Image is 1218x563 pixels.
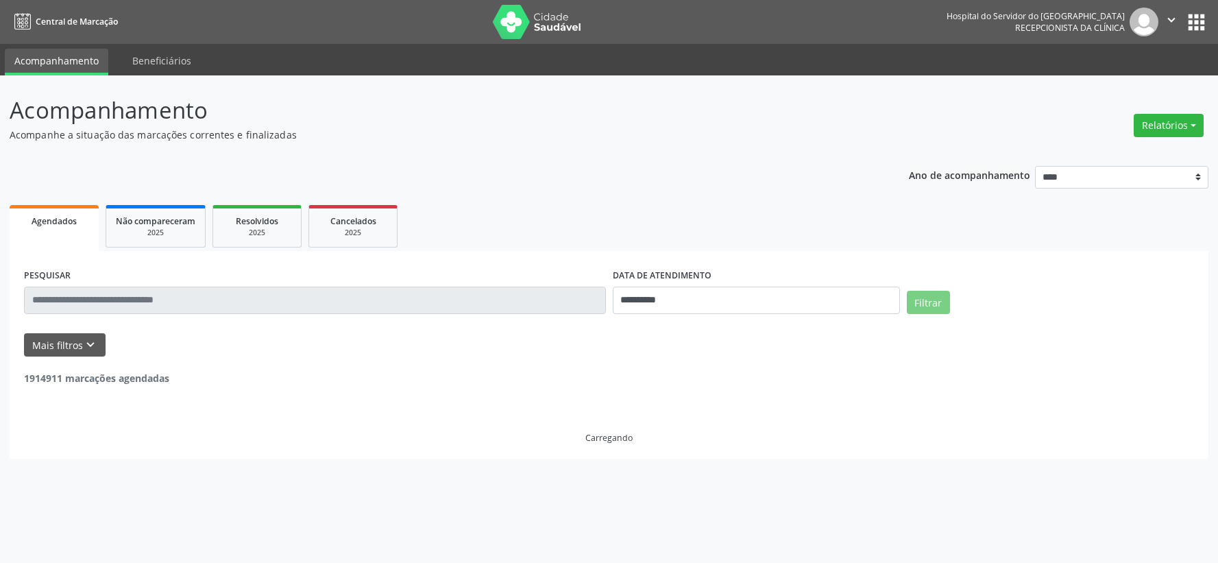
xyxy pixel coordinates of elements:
a: Beneficiários [123,49,201,73]
div: 2025 [319,228,387,238]
p: Ano de acompanhamento [909,166,1030,183]
span: Agendados [32,215,77,227]
span: Cancelados [330,215,376,227]
span: Central de Marcação [36,16,118,27]
span: Resolvidos [236,215,278,227]
i:  [1164,12,1179,27]
div: 2025 [116,228,195,238]
label: PESQUISAR [24,265,71,287]
button: Filtrar [907,291,950,314]
button: Relatórios [1134,114,1204,137]
button: Mais filtroskeyboard_arrow_down [24,333,106,357]
i: keyboard_arrow_down [83,337,98,352]
span: Recepcionista da clínica [1015,22,1125,34]
div: 2025 [223,228,291,238]
label: DATA DE ATENDIMENTO [613,265,711,287]
a: Central de Marcação [10,10,118,33]
p: Acompanhamento [10,93,849,128]
span: Não compareceram [116,215,195,227]
div: Hospital do Servidor do [GEOGRAPHIC_DATA] [947,10,1125,22]
strong: 1914911 marcações agendadas [24,372,169,385]
a: Acompanhamento [5,49,108,75]
img: img [1130,8,1158,36]
p: Acompanhe a situação das marcações correntes e finalizadas [10,128,849,142]
div: Carregando [585,432,633,444]
button: apps [1184,10,1208,34]
button:  [1158,8,1184,36]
